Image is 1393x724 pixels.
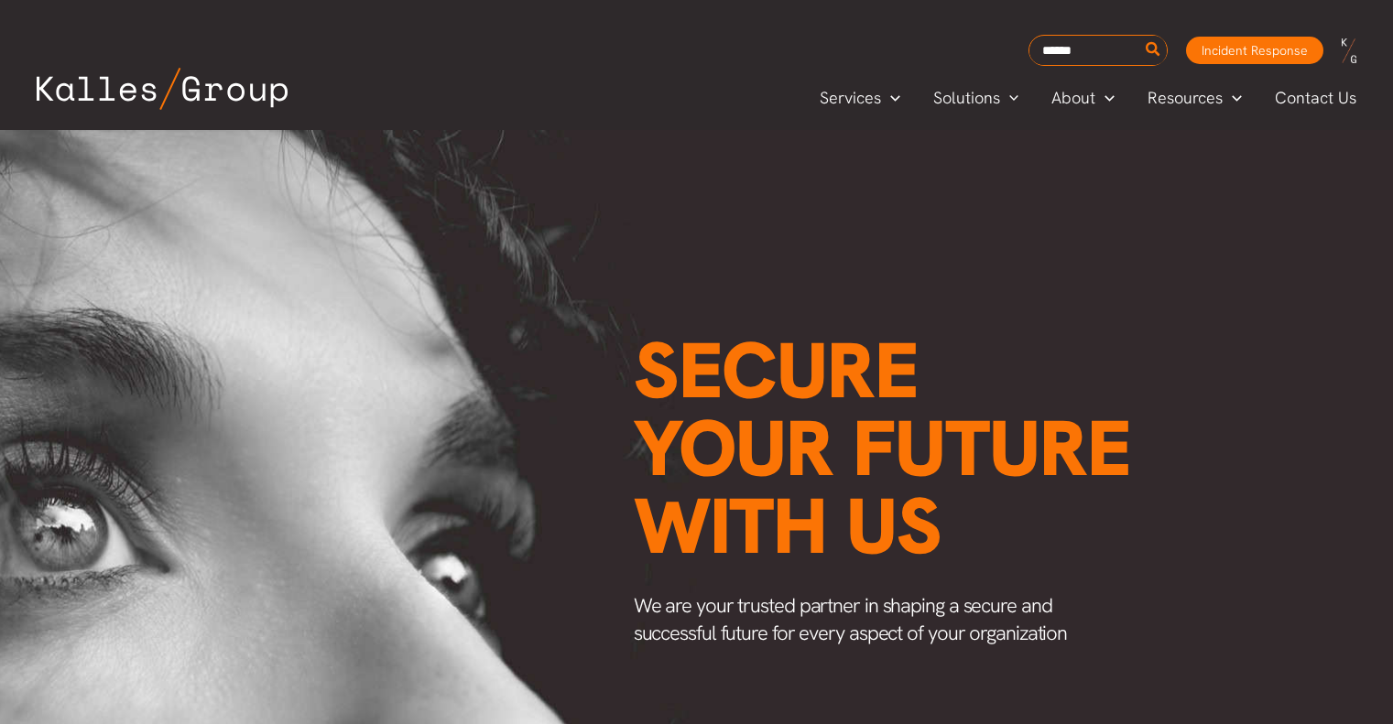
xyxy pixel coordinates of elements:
[933,84,1000,112] span: Solutions
[1148,84,1223,112] span: Resources
[634,592,1068,646] span: We are your trusted partner in shaping a secure and successful future for every aspect of your or...
[1095,84,1115,112] span: Menu Toggle
[820,84,881,112] span: Services
[1223,84,1242,112] span: Menu Toggle
[881,84,900,112] span: Menu Toggle
[1142,36,1165,65] button: Search
[1186,37,1323,64] a: Incident Response
[634,319,1131,577] span: Secure your future with us
[803,84,917,112] a: ServicesMenu Toggle
[1035,84,1131,112] a: AboutMenu Toggle
[37,68,288,110] img: Kalles Group
[1275,84,1356,112] span: Contact Us
[917,84,1036,112] a: SolutionsMenu Toggle
[1000,84,1019,112] span: Menu Toggle
[1258,84,1375,112] a: Contact Us
[803,82,1375,113] nav: Primary Site Navigation
[1051,84,1095,112] span: About
[1131,84,1258,112] a: ResourcesMenu Toggle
